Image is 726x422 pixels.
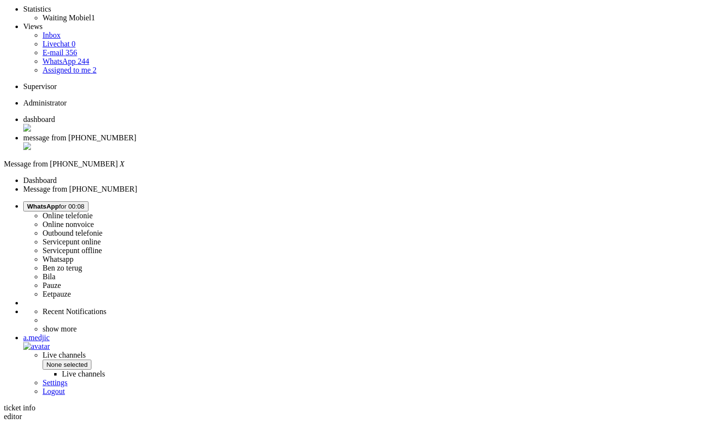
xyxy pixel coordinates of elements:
span: for 00:08 [27,203,85,210]
label: Online nonvoice [43,220,94,228]
span: 1 [91,14,95,22]
span: 244 [77,57,89,65]
label: Online telefonie [43,211,93,220]
div: editor [4,412,722,421]
li: Recent Notifications [43,307,722,316]
label: Servicepunt online [43,238,101,246]
label: Servicepunt offline [43,246,102,255]
label: Eetpauze [43,290,71,298]
a: show more [43,325,77,333]
div: Close tab [23,124,722,134]
li: Statistics [23,5,722,14]
span: WhatsApp [43,57,75,65]
label: Pauze [43,281,61,289]
span: Assigned to me [43,66,91,74]
div: Close tab [23,142,722,152]
li: 32885 [23,134,722,152]
label: Outbound telefonie [43,229,103,237]
span: 0 [72,40,75,48]
span: Livechat [43,40,70,48]
a: Inbox [43,31,60,39]
span: None selected [46,361,88,368]
a: Waiting Mobiel [43,14,95,22]
a: Assigned to me 2 [43,66,97,74]
img: avatar [23,342,50,351]
li: Administrator [23,99,722,107]
span: 2 [93,66,97,74]
img: ic_close.svg [23,124,31,132]
a: Livechat 0 [43,40,75,48]
li: Dashboard [23,176,722,185]
li: Views [23,22,722,31]
span: Message from [PHONE_NUMBER] [4,160,118,168]
a: WhatsApp 244 [43,57,89,65]
a: a.medjic [23,333,722,350]
div: ticket info [4,404,722,412]
li: Dashboard [23,115,722,134]
li: WhatsAppfor 00:08 Online telefonieOnline nonvoiceOutbound telefonieServicepunt onlineServicepunt ... [23,201,722,299]
label: Ben zo terug [43,264,82,272]
li: Supervisor [23,82,722,91]
a: Settings [43,378,68,387]
label: Live channels [62,370,105,378]
label: Bila [43,272,56,281]
li: Message from [PHONE_NUMBER] [23,185,722,194]
div: a.medjic [23,333,722,342]
button: None selected [43,360,91,370]
body: Rich Text Area. Press ALT-0 for help. [4,4,141,101]
span: E-mail [43,48,64,57]
img: ic_close.svg [23,142,31,150]
i: X [120,160,125,168]
a: Logout [43,387,65,395]
span: Live channels [43,351,722,378]
span: 356 [66,48,77,57]
span: message from [PHONE_NUMBER] [23,134,136,142]
button: WhatsAppfor 00:08 [23,201,89,211]
span: dashboard [23,115,55,123]
span: WhatsApp [27,203,59,210]
label: Whatsapp [43,255,74,263]
a: E-mail 356 [43,48,77,57]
